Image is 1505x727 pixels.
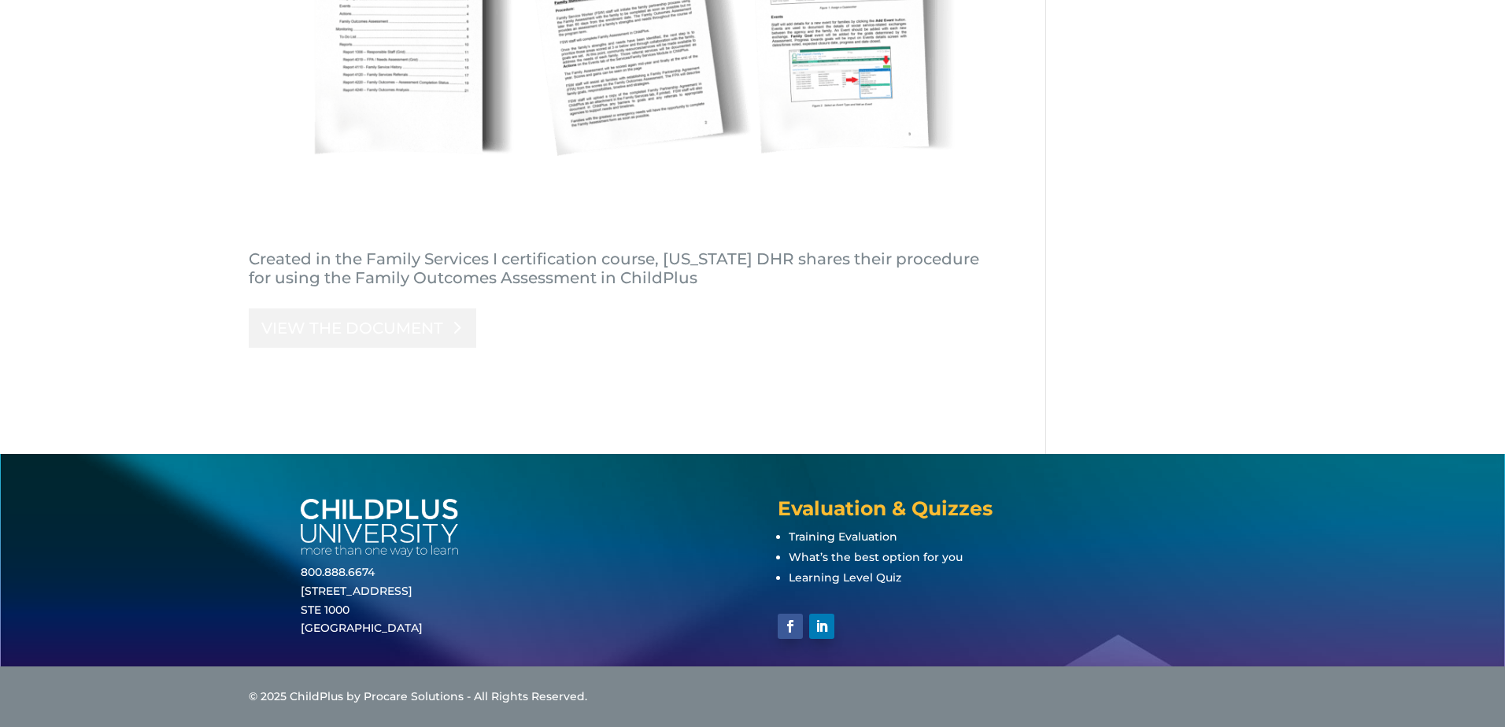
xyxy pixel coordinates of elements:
[301,499,458,558] img: white-cpu-wordmark
[778,499,1204,526] h4: Evaluation & Quizzes
[789,570,901,585] a: Learning Level Quiz
[789,550,963,564] a: What’s the best option for you
[301,565,375,579] a: 800.888.6674
[249,250,990,288] div: Created in the Family Services I certification course, [US_STATE] DHR shares their procedure for ...
[249,308,476,348] a: VIEW THE DOCUMENT
[778,614,803,639] a: Follow on Facebook
[301,584,423,636] a: [STREET_ADDRESS]STE 1000[GEOGRAPHIC_DATA]
[249,688,1256,707] div: © 2025 ChildPlus by Procare Solutions - All Rights Reserved.
[809,614,834,639] a: Follow on LinkedIn
[789,530,897,544] a: Training Evaluation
